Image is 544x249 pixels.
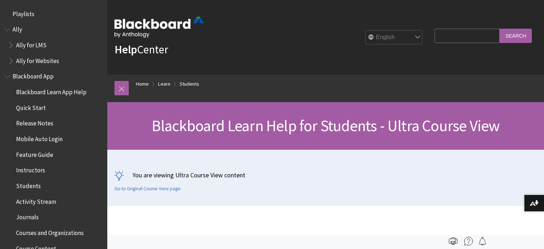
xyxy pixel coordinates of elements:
[180,80,199,88] a: Students
[114,186,182,192] a: Go to Original Course View page.
[16,196,56,205] span: Activity Stream
[13,24,22,33] span: Ally
[500,29,532,43] input: Search
[16,118,53,127] span: Release Notes
[152,116,500,135] span: Blackboard Learn Help for Students - Ultra Course View
[16,39,46,49] span: Ally for LMS
[13,71,54,80] span: Blackboard App
[4,24,103,67] nav: Book outline for Anthology Ally Help
[136,80,149,88] a: Home
[16,102,46,111] span: Quick Start
[16,227,84,236] span: Courses and Organizations
[16,164,45,174] span: Instructors
[114,171,537,179] p: You are viewing Ultra Course View content
[16,86,87,96] span: Blackboard Learn App Help
[366,30,423,45] select: Site Language Selector
[16,55,59,64] span: Ally for Websites
[114,17,204,38] img: Blackboard by Anthology
[16,211,39,221] span: Journals
[13,8,34,18] span: Playlists
[464,237,473,245] img: More help
[158,80,170,88] a: Learn
[16,180,41,190] span: Students
[114,42,168,57] a: HelpCenter
[114,42,137,57] strong: Help
[449,237,457,245] img: Print
[16,133,63,143] span: Mobile Auto Login
[16,149,53,158] span: Feature Guide
[4,8,103,20] nav: Book outline for Playlists
[478,237,487,245] img: Follow this page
